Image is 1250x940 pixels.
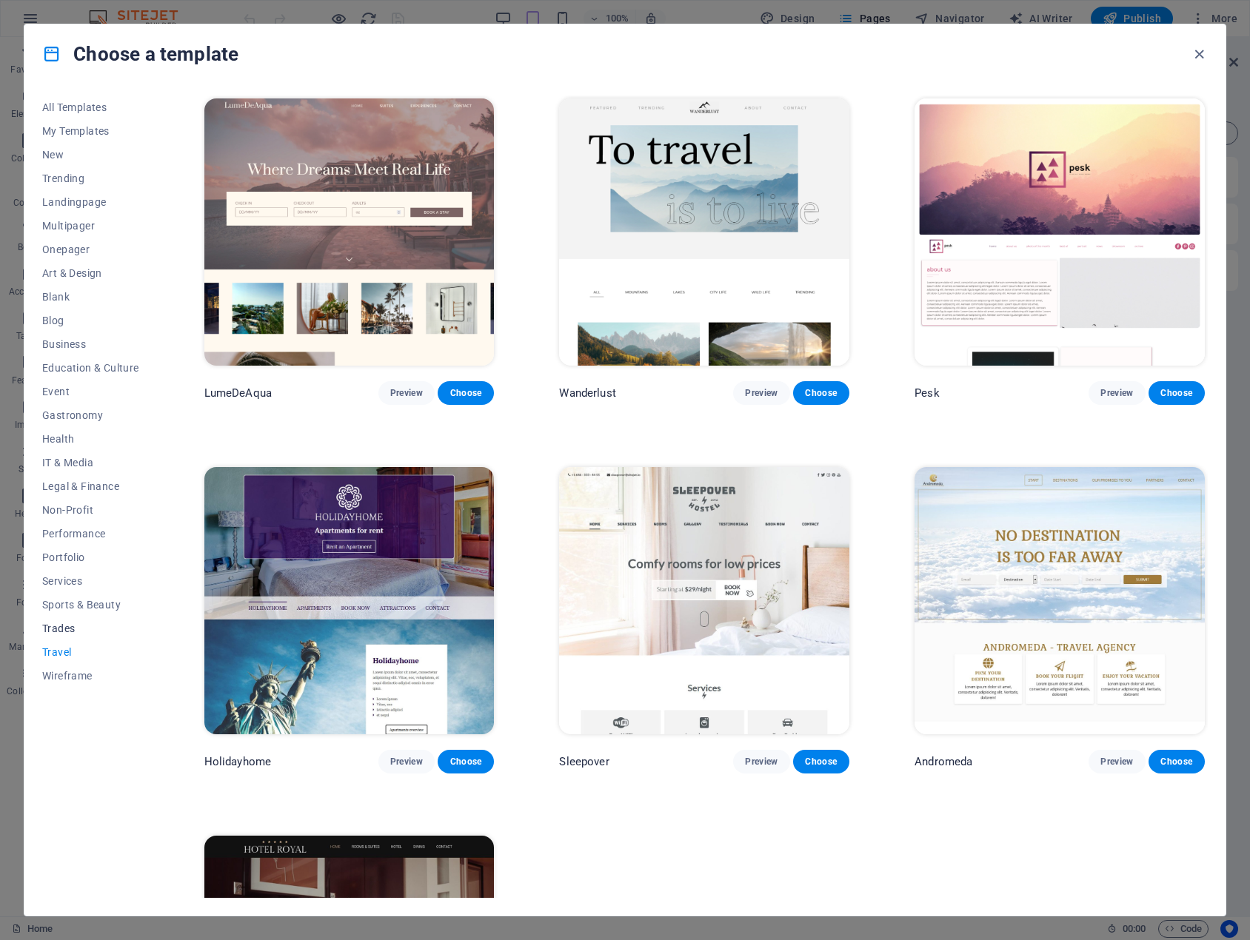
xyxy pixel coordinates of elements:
[42,433,139,445] span: Health
[42,309,139,332] button: Blog
[42,356,139,380] button: Education & Culture
[390,756,423,768] span: Preview
[42,593,139,617] button: Sports & Beauty
[1100,387,1133,399] span: Preview
[42,285,139,309] button: Blank
[42,238,139,261] button: Onepager
[204,64,278,85] span: Add elements
[559,98,849,366] img: Wanderlust
[438,381,494,405] button: Choose
[42,409,139,421] span: Gastronomy
[42,498,139,522] button: Non-Profit
[42,575,139,587] span: Services
[204,754,272,769] p: Holidayhome
[42,42,238,66] h4: Choose a template
[42,261,139,285] button: Art & Design
[805,387,838,399] span: Choose
[42,380,139,403] button: Event
[42,220,139,232] span: Multipager
[42,315,139,326] span: Blog
[1100,756,1133,768] span: Preview
[42,569,139,593] button: Services
[42,214,139,238] button: Multipager
[42,599,139,611] span: Sports & Beauty
[42,386,139,397] span: Event
[42,338,139,350] span: Business
[42,522,139,545] button: Performance
[42,427,139,451] button: Health
[915,98,1205,366] img: Pesk
[42,119,139,143] button: My Templates
[745,756,778,768] span: Preview
[1149,750,1205,773] button: Choose
[793,750,849,773] button: Choose
[42,125,139,137] span: My Templates
[42,528,139,540] span: Performance
[42,95,139,119] button: All Templates
[42,332,139,356] button: Business
[42,664,139,688] button: Wireframe
[42,362,139,374] span: Education & Culture
[42,172,139,184] span: Trending
[915,386,940,400] p: Pesk
[378,381,435,405] button: Preview
[42,457,139,469] span: IT & Media
[42,646,139,658] span: Travel
[805,756,838,768] span: Choose
[42,504,139,516] span: Non-Profit
[42,403,139,427] button: Gastronomy
[745,387,778,399] span: Preview
[42,474,139,498] button: Legal & Finance
[42,143,139,167] button: New
[284,64,365,85] span: Paste clipboard
[1160,756,1193,768] span: Choose
[915,467,1205,734] img: Andromeda
[42,451,139,474] button: IT & Media
[42,167,139,190] button: Trending
[42,196,139,208] span: Landingpage
[42,670,139,682] span: Wireframe
[204,467,495,734] img: Holidayhome
[449,387,482,399] span: Choose
[559,386,615,400] p: Wanderlust
[390,387,423,399] span: Preview
[204,98,495,366] img: LumeDeAqua
[204,386,272,400] p: LumeDeAqua
[733,381,789,405] button: Preview
[42,622,139,634] span: Trades
[42,244,139,255] span: Onepager
[1160,387,1193,399] span: Choose
[42,545,139,569] button: Portfolio
[42,101,139,113] span: All Templates
[42,267,139,279] span: Art & Design
[42,640,139,664] button: Travel
[559,467,849,734] img: Sleepover
[449,756,482,768] span: Choose
[42,617,139,640] button: Trades
[42,551,139,563] span: Portfolio
[915,754,972,769] p: Andromeda
[733,750,789,773] button: Preview
[438,750,494,773] button: Choose
[559,754,609,769] p: Sleepover
[1089,381,1145,405] button: Preview
[1089,750,1145,773] button: Preview
[42,480,139,492] span: Legal & Finance
[42,149,139,161] span: New
[42,291,139,303] span: Blank
[42,190,139,214] button: Landingpage
[793,381,849,405] button: Choose
[1149,381,1205,405] button: Choose
[378,750,435,773] button: Preview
